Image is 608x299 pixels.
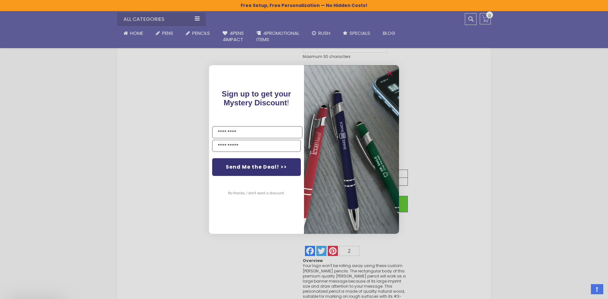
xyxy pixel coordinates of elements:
[385,68,395,78] button: Close dialog
[225,185,288,201] button: No thanks, I don't want a discount.
[304,65,399,234] img: pop-up-image
[222,90,291,107] span: !
[212,158,301,176] button: Send Me the Deal! >>
[222,90,291,107] span: Sign up to get your Mystery Discount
